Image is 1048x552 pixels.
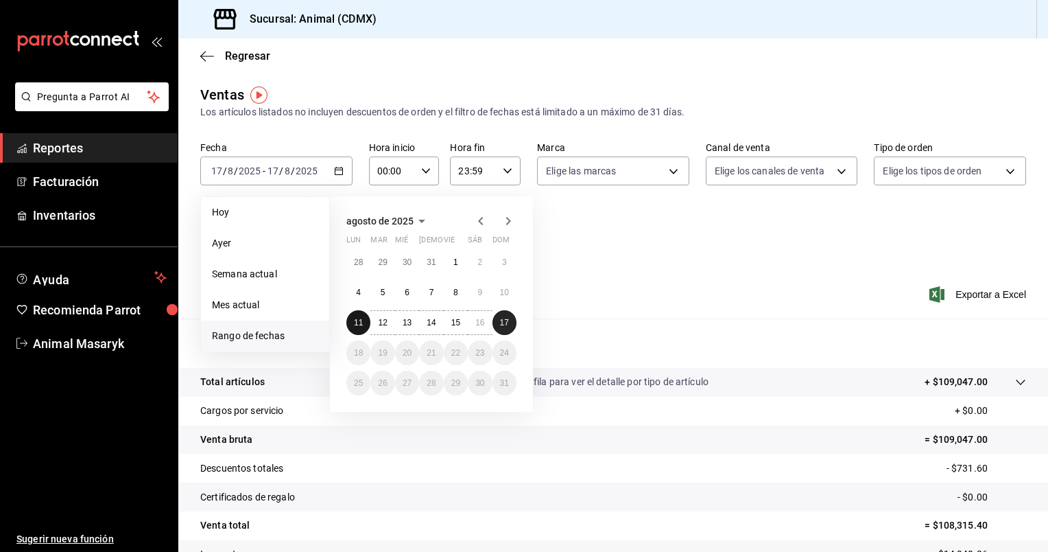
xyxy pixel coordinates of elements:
[370,250,394,275] button: 29 de julio de 2025
[227,165,234,176] input: --
[378,378,387,388] abbr: 26 de agosto de 2025
[492,341,516,365] button: 24 de agosto de 2025
[33,172,167,191] span: Facturación
[500,318,509,327] abbr: 17 de agosto de 2025
[419,341,443,365] button: 21 de agosto de 2025
[10,100,169,114] a: Pregunta a Parrot AI
[468,250,492,275] button: 2 de agosto de 2025
[500,378,509,388] abbr: 31 de agosto de 2025
[546,164,616,178] span: Elige las marcas
[444,310,468,335] button: 15 de agosto de 2025
[883,164,981,178] span: Elige los tipos de orden
[346,213,430,229] button: agosto de 2025
[378,257,387,267] abbr: 29 de julio de 2025
[370,280,394,305] button: 5 de agosto de 2025
[492,310,516,335] button: 17 de agosto de 2025
[946,461,1026,476] p: - $731.60
[475,378,484,388] abbr: 30 de agosto de 2025
[468,235,482,250] abbr: sábado
[378,318,387,327] abbr: 12 de agosto de 2025
[151,36,162,47] button: open_drawer_menu
[291,165,295,176] span: /
[492,371,516,395] button: 31 de agosto de 2025
[33,206,167,225] span: Inventarios
[212,298,318,312] span: Mes actual
[403,348,412,358] abbr: 20 de agosto de 2025
[354,318,363,327] abbr: 11 de agosto de 2025
[370,310,394,335] button: 12 de agosto de 2025
[200,49,270,62] button: Regresar
[475,348,484,358] abbr: 23 de agosto de 2025
[239,11,377,27] h3: Sucursal: Animal (CDMX)
[212,329,318,343] span: Rango de fechas
[354,378,363,388] abbr: 25 de agosto de 2025
[200,461,283,476] p: Descuentos totales
[354,257,363,267] abbr: 28 de julio de 2025
[15,82,169,111] button: Pregunta a Parrot AI
[211,165,223,176] input: --
[33,334,167,353] span: Animal Masaryk
[346,250,370,275] button: 28 de julio de 2025
[468,280,492,305] button: 9 de agosto de 2025
[279,165,283,176] span: /
[395,310,419,335] button: 13 de agosto de 2025
[250,87,267,104] button: Tooltip marker
[932,286,1026,303] button: Exportar a Excel
[200,404,284,418] p: Cargos por servicio
[419,235,500,250] abbr: jueves
[955,404,1026,418] p: + $0.00
[444,235,455,250] abbr: viernes
[370,371,394,395] button: 26 de agosto de 2025
[370,235,387,250] abbr: martes
[444,250,468,275] button: 1 de agosto de 2025
[427,348,436,358] abbr: 21 de agosto de 2025
[378,348,387,358] abbr: 19 de agosto de 2025
[267,165,279,176] input: --
[33,301,167,319] span: Recomienda Parrot
[212,236,318,251] span: Ayer
[451,378,460,388] abbr: 29 de agosto de 2025
[925,433,1026,447] p: = $109,047.00
[212,267,318,281] span: Semana actual
[200,490,295,505] p: Certificados de regalo
[481,375,708,389] p: Da clic en la fila para ver el detalle por tipo de artículo
[706,143,858,152] label: Canal de venta
[874,143,1026,152] label: Tipo de orden
[500,288,509,297] abbr: 10 de agosto de 2025
[284,165,291,176] input: --
[200,375,265,389] p: Total artículos
[468,310,492,335] button: 16 de agosto de 2025
[346,310,370,335] button: 11 de agosto de 2025
[395,250,419,275] button: 30 de julio de 2025
[346,235,361,250] abbr: lunes
[468,371,492,395] button: 30 de agosto de 2025
[395,235,408,250] abbr: miércoles
[419,371,443,395] button: 28 de agosto de 2025
[225,49,270,62] span: Regresar
[356,288,361,297] abbr: 4 de agosto de 2025
[346,341,370,365] button: 18 de agosto de 2025
[450,143,521,152] label: Hora fin
[354,348,363,358] abbr: 18 de agosto de 2025
[444,341,468,365] button: 22 de agosto de 2025
[500,348,509,358] abbr: 24 de agosto de 2025
[33,269,149,286] span: Ayuda
[444,280,468,305] button: 8 de agosto de 2025
[238,165,261,176] input: ----
[405,288,409,297] abbr: 6 de agosto de 2025
[346,216,414,227] span: agosto de 2025
[451,318,460,327] abbr: 15 de agosto de 2025
[453,288,458,297] abbr: 8 de agosto de 2025
[16,532,167,547] span: Sugerir nueva función
[427,318,436,327] abbr: 14 de agosto de 2025
[381,288,385,297] abbr: 5 de agosto de 2025
[537,143,689,152] label: Marca
[715,164,824,178] span: Elige los canales de venta
[37,90,147,104] span: Pregunta a Parrot AI
[403,257,412,267] abbr: 30 de julio de 2025
[200,518,250,533] p: Venta total
[395,280,419,305] button: 6 de agosto de 2025
[427,378,436,388] abbr: 28 de agosto de 2025
[419,310,443,335] button: 14 de agosto de 2025
[200,105,1026,119] div: Los artículos listados no incluyen descuentos de orden y el filtro de fechas está limitado a un m...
